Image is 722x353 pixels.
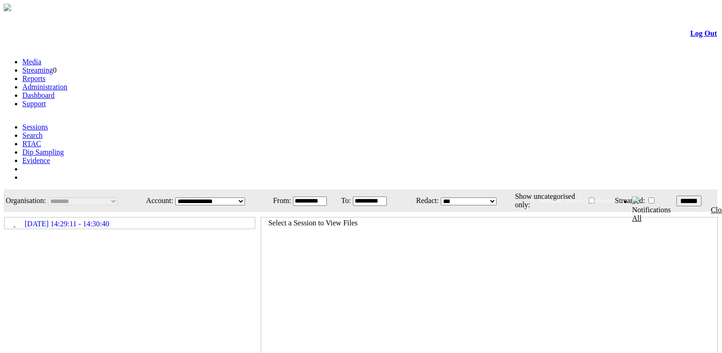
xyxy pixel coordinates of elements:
[22,140,41,148] a: RTAC
[22,100,46,108] a: Support
[22,66,53,74] a: Streaming
[22,58,41,66] a: Media
[267,190,291,211] td: From:
[5,190,46,211] td: Organisation:
[22,148,64,156] a: Dip Sampling
[632,197,639,204] img: bell24.png
[5,218,254,228] a: [DATE] 14:29:11 - 14:30:40
[22,75,46,82] a: Reports
[632,206,699,223] div: Notifications
[690,29,717,37] a: Log Out
[397,190,439,211] td: Redact:
[138,190,174,211] td: Account:
[22,91,54,99] a: Dashboard
[515,192,575,209] span: Show uncategorised only:
[22,131,43,139] a: Search
[22,83,67,91] a: Administration
[4,4,11,11] img: arrow-3.png
[22,156,50,164] a: Evidence
[539,197,613,204] span: Welcome, Saba-S (Supervisor)
[268,218,358,228] td: Select a Session to View Files
[53,66,57,74] span: 0
[25,220,109,228] span: [DATE] 14:29:11 - 14:30:40
[338,190,351,211] td: To:
[22,123,48,131] a: Sessions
